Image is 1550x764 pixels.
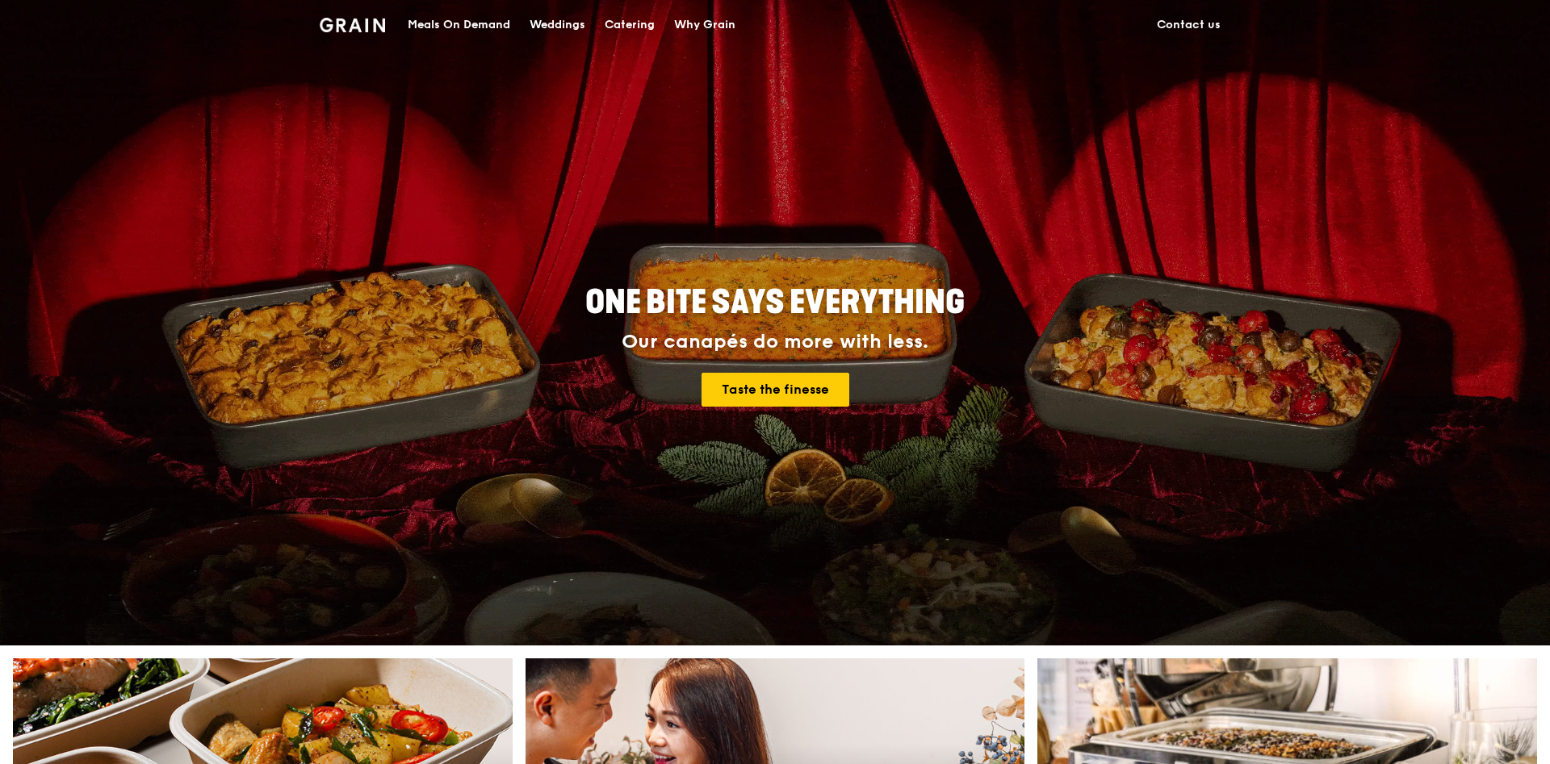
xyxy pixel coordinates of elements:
[484,331,1066,353] div: Our canapés do more with less.
[408,1,510,49] div: Meals On Demand
[595,1,664,49] a: Catering
[585,283,965,322] span: ONE BITE SAYS EVERYTHING
[520,1,595,49] a: Weddings
[530,1,585,49] div: Weddings
[605,1,655,49] div: Catering
[664,1,745,49] a: Why Grain
[1147,1,1230,49] a: Contact us
[320,18,385,32] img: Grain
[674,1,735,49] div: Why Grain
[702,373,849,407] a: Taste the finesse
